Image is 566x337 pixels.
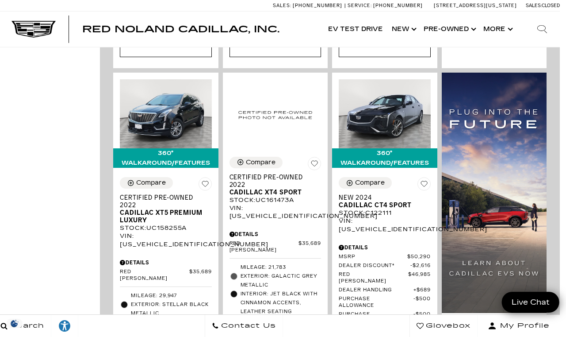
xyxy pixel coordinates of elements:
button: Compare Vehicle [229,157,283,168]
a: Contact Us [205,315,283,337]
span: Glovebox [424,320,470,332]
li: Mileage: 21,783 [229,263,321,272]
a: [STREET_ADDRESS][US_STATE] [434,3,517,8]
span: Sales: [526,3,542,8]
span: Red [PERSON_NAME] [229,240,299,254]
span: $2,616 [410,263,431,269]
div: Stock : UC161473A [229,196,321,204]
a: Purchase Allowance $500 [339,296,431,309]
img: 2024 Cadillac CT4 Sport [339,79,431,148]
div: Compare [355,179,385,187]
span: Certified Pre-Owned 2022 [229,174,315,189]
div: VIN: [US_VEHICLE_IDENTIFICATION_NUMBER] [339,217,431,233]
div: VIN: [US_VEHICLE_IDENTIFICATION_NUMBER] [120,232,212,248]
div: 360° WalkAround/Features [332,148,437,168]
span: $35,689 [298,240,321,254]
span: New 2024 [339,194,424,201]
a: Service: [PHONE_NUMBER] [344,3,425,8]
a: Dealer Handling $689 [339,287,431,294]
button: Save Vehicle [199,177,212,194]
a: New [387,12,419,47]
span: $46,985 [408,271,431,285]
button: Compare Vehicle [120,177,173,189]
li: Mileage: 29,947 [120,291,212,300]
span: Exterior: Stellar Black Metallic [131,300,212,318]
div: Pricing Details - Certified Pre-Owned 2022 Cadillac XT4 Sport [229,230,321,238]
span: MSRP [339,254,407,260]
img: Opt-Out Icon [4,319,25,328]
div: Stock : C122111 [339,209,431,217]
a: EV Test Drive [324,12,387,47]
span: Purchase Allowance [339,296,413,309]
span: Cadillac XT4 Sport [229,189,315,196]
span: Dealer Handling [339,287,413,294]
img: 2022 Cadillac XT4 Sport [229,79,321,150]
span: $50,290 [407,254,431,260]
a: Certified Pre-Owned 2022Cadillac XT5 Premium Luxury [120,194,212,224]
button: Save Vehicle [417,177,431,194]
span: Contact Us [219,320,276,332]
div: Compare [246,159,275,167]
a: Red [PERSON_NAME] $46,985 [339,271,431,285]
span: Search [8,320,44,332]
a: Glovebox [409,315,478,337]
span: Interior: Jet Black with Cinnamon accents, Leather seating surfaces with mini-perforated inserts [241,290,321,334]
button: More [479,12,516,47]
span: Red [PERSON_NAME] [339,271,408,285]
span: Live Chat [507,297,554,307]
span: Cadillac XT5 Premium Luxury [120,209,205,224]
span: Purchase Allowance [339,311,413,325]
a: Explore your accessibility options [51,315,78,337]
span: $35,689 [189,269,212,282]
button: Open user profile menu [478,315,560,337]
a: New 2024Cadillac CT4 Sport [339,194,431,209]
img: 2022 Cadillac XT5 Premium Luxury [120,79,212,148]
span: $500 [413,296,431,309]
div: Pricing Details - Certified Pre-Owned 2022 Cadillac XT5 Premium Luxury [120,259,212,267]
div: Explore your accessibility options [51,319,78,333]
span: Sales: [273,3,291,8]
div: 360° WalkAround/Features [113,148,218,168]
span: $500 [413,311,431,325]
span: Red Noland Cadillac, Inc. [82,24,279,35]
a: MSRP $50,290 [339,254,431,260]
span: Dealer Discount* [339,263,410,269]
a: Purchase Allowance $500 [339,311,431,325]
img: Cadillac Dark Logo with Cadillac White Text [11,21,56,38]
div: Stock : UC158255A [120,224,212,232]
a: Dealer Discount* $2,616 [339,263,431,269]
div: VIN: [US_VEHICLE_IDENTIFICATION_NUMBER] [229,204,321,220]
span: Exterior: Galactic Grey Metallic [241,272,321,290]
a: Red Noland Cadillac, Inc. [82,25,279,34]
a: Sales: [PHONE_NUMBER] [273,3,344,8]
span: [PHONE_NUMBER] [373,3,423,8]
span: My Profile [497,320,550,332]
span: Red [PERSON_NAME] [120,269,189,282]
a: Red [PERSON_NAME] $35,689 [120,269,212,282]
span: Service: [348,3,372,8]
span: [PHONE_NUMBER] [293,3,342,8]
span: Cadillac CT4 Sport [339,201,424,209]
a: Live Chat [502,292,559,313]
a: Red [PERSON_NAME] $35,689 [229,240,321,254]
div: Pricing Details - New 2024 Cadillac CT4 Sport [339,244,431,252]
span: Closed [542,3,560,8]
div: Compare [136,179,166,187]
div: Search [524,12,560,47]
button: Save Vehicle [308,157,321,174]
a: Certified Pre-Owned 2022Cadillac XT4 Sport [229,174,321,196]
a: Pre-Owned [419,12,479,47]
span: $689 [413,287,431,294]
section: Click to Open Cookie Consent Modal [4,319,25,328]
button: Compare Vehicle [339,177,392,189]
span: Certified Pre-Owned 2022 [120,194,205,209]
